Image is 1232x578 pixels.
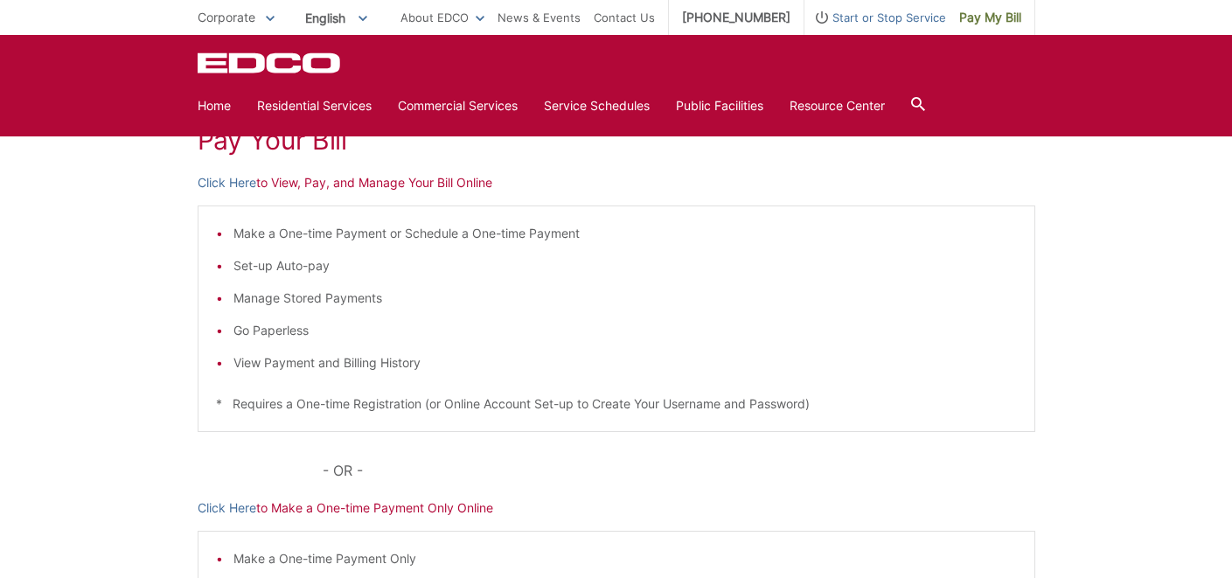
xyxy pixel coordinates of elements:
[676,96,763,115] a: Public Facilities
[292,3,380,32] span: English
[198,498,1035,518] p: to Make a One-time Payment Only Online
[233,353,1017,373] li: View Payment and Billing History
[257,96,372,115] a: Residential Services
[790,96,885,115] a: Resource Center
[198,10,255,24] span: Corporate
[198,173,1035,192] p: to View, Pay, and Manage Your Bill Online
[323,458,1034,483] p: - OR -
[544,96,650,115] a: Service Schedules
[233,224,1017,243] li: Make a One-time Payment or Schedule a One-time Payment
[233,549,1017,568] li: Make a One-time Payment Only
[233,321,1017,340] li: Go Paperless
[233,289,1017,308] li: Manage Stored Payments
[233,256,1017,275] li: Set-up Auto-pay
[594,8,655,27] a: Contact Us
[198,498,256,518] a: Click Here
[198,173,256,192] a: Click Here
[198,52,343,73] a: EDCD logo. Return to the homepage.
[216,394,1017,414] p: * Requires a One-time Registration (or Online Account Set-up to Create Your Username and Password)
[400,8,484,27] a: About EDCO
[498,8,581,27] a: News & Events
[959,8,1021,27] span: Pay My Bill
[198,96,231,115] a: Home
[198,124,1035,156] h1: Pay Your Bill
[398,96,518,115] a: Commercial Services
